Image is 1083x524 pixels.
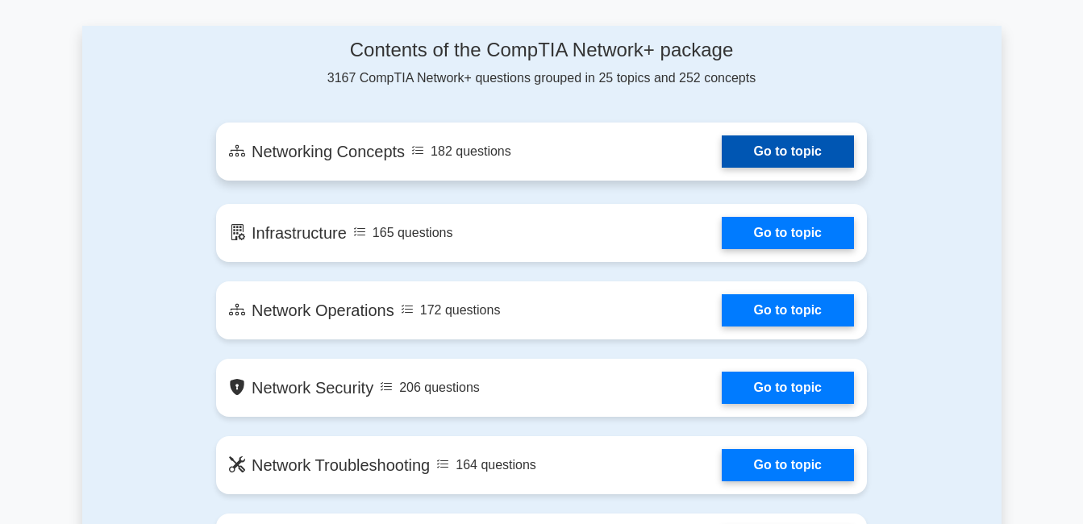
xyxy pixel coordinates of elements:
[722,372,854,404] a: Go to topic
[722,294,854,326] a: Go to topic
[722,135,854,168] a: Go to topic
[722,217,854,249] a: Go to topic
[216,39,867,62] h4: Contents of the CompTIA Network+ package
[216,39,867,88] div: 3167 CompTIA Network+ questions grouped in 25 topics and 252 concepts
[722,449,854,481] a: Go to topic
